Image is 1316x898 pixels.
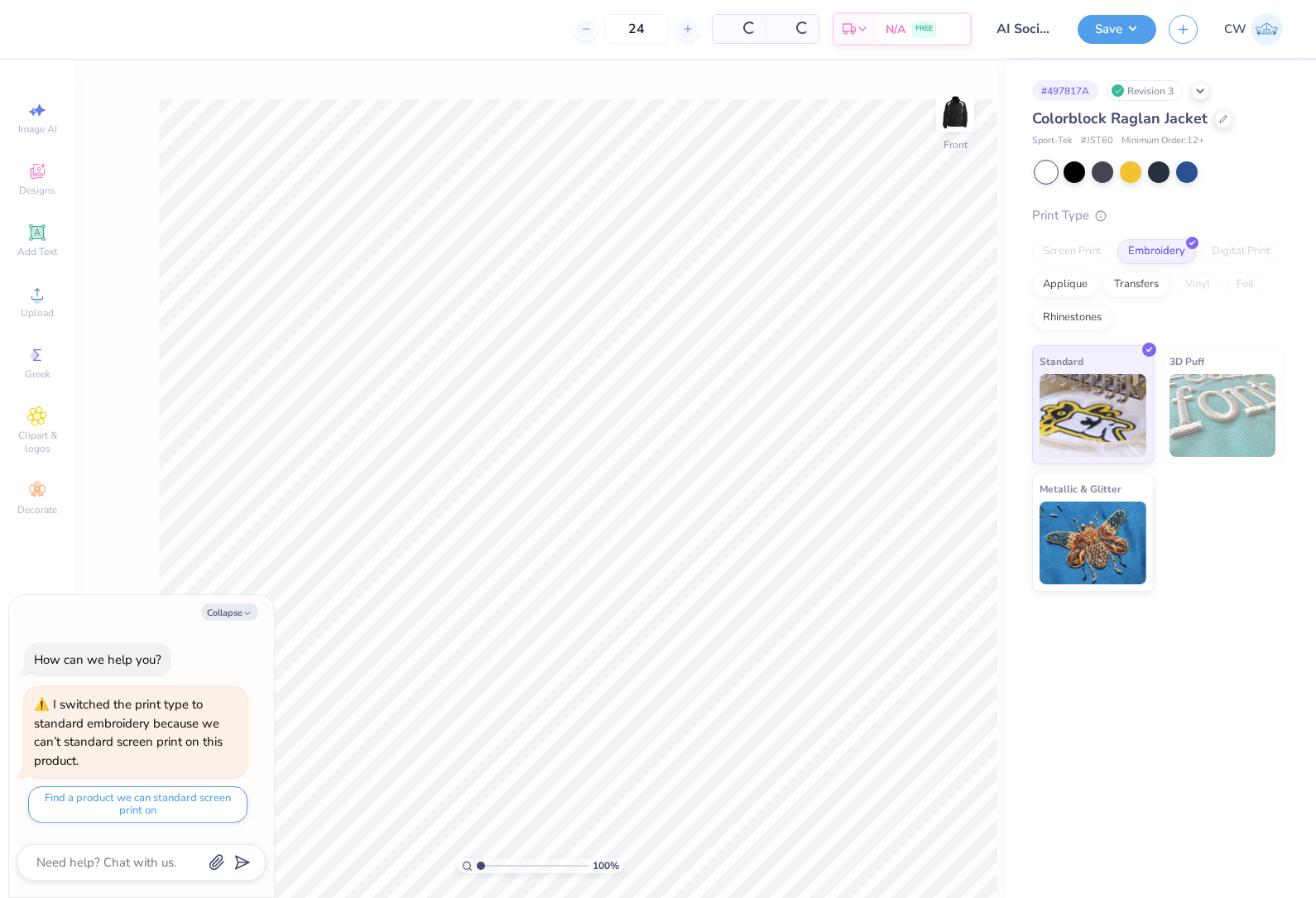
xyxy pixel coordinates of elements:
span: Image AI [18,122,57,136]
span: 100 % [593,858,619,873]
input: Untitled Design [984,12,1065,46]
img: Front [939,96,972,129]
img: Cameron Wright [1251,13,1283,46]
div: Digital Print [1201,239,1281,264]
span: Decorate [17,503,57,516]
img: Standard [1040,374,1146,457]
a: CW [1224,13,1283,46]
span: Minimum Order: 12 + [1121,134,1204,148]
input: – – [604,14,669,44]
div: Embroidery [1117,239,1196,264]
img: 3D Puff [1170,374,1276,457]
div: # 497817A [1032,80,1098,101]
span: CW [1224,20,1246,39]
span: Metallic & Glitter [1040,480,1121,497]
div: How can we help you? [34,651,161,668]
div: Transfers [1103,272,1170,297]
div: Vinyl [1174,272,1221,297]
div: Foil [1226,272,1265,297]
span: N/A [886,21,905,38]
div: Front [944,137,968,152]
span: Upload [21,306,54,319]
div: Revision 3 [1107,80,1183,101]
span: Add Text [17,245,57,258]
span: Standard [1040,353,1083,370]
span: FREE [915,23,933,35]
button: Collapse [202,603,257,621]
div: Rhinestones [1032,305,1112,330]
button: Find a product we can standard screen print on [28,786,247,823]
button: Save [1078,15,1156,44]
span: # JST60 [1081,134,1113,148]
span: Designs [19,184,55,197]
div: Print Type [1032,206,1283,225]
span: 3D Puff [1170,353,1204,370]
div: Applique [1032,272,1098,297]
span: Greek [25,367,50,381]
span: Colorblock Raglan Jacket [1032,108,1208,128]
span: Clipart & logos [8,429,66,455]
img: Metallic & Glitter [1040,502,1146,584]
span: Sport-Tek [1032,134,1073,148]
div: I switched the print type to standard embroidery because we can’t standard screen print on this p... [34,696,223,769]
div: Screen Print [1032,239,1112,264]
